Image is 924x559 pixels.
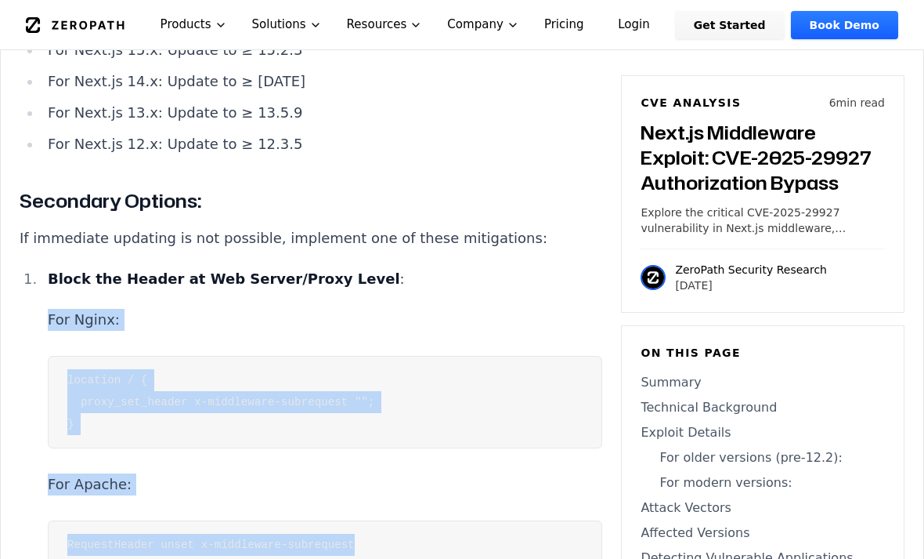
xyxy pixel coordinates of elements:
a: Book Demo [791,11,898,39]
a: Get Started [675,11,785,39]
h6: CVE Analysis [641,95,741,111]
p: [DATE] [675,278,827,293]
code: location / { proxy_set_header x-middleware-subrequest ""; } [67,375,375,431]
a: Login [599,11,669,39]
li: For Next.js 15.x: Update to ≥ 15.2.3 [42,40,602,62]
h3: Next.js Middleware Exploit: CVE-2025-29927 Authorization Bypass [641,120,885,195]
li: For Next.js 13.x: Update to ≥ 13.5.9 [42,103,602,125]
a: Technical Background [641,398,885,417]
p: Explore the critical CVE-2025-29927 vulnerability in Next.js middleware, enabling attackers to by... [641,205,885,236]
li: For Next.js 12.x: Update to ≥ 12.3.5 [42,134,602,156]
strong: Block the Header at Web Server/Proxy Level [48,271,400,288]
p: : [48,269,602,291]
li: For Next.js 14.x: Update to ≥ [DATE] [42,71,602,93]
a: For older versions (pre-12.2): [641,448,885,467]
img: ZeroPath Security Research [641,265,666,290]
h6: On this page [641,345,885,361]
h3: Secondary Options: [20,187,602,216]
p: For Nginx: [48,310,602,332]
a: For modern versions: [641,474,885,492]
a: Exploit Details [641,423,885,442]
p: If immediate updating is not possible, implement one of these mitigations: [20,228,602,250]
a: Attack Vectors [641,499,885,517]
p: For Apache: [48,474,602,496]
a: Summary [641,373,885,392]
code: RequestHeader unset x-middleware-subrequest [67,539,355,552]
a: Affected Versions [641,524,885,543]
p: ZeroPath Security Research [675,262,827,278]
p: 6 min read [829,95,885,111]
